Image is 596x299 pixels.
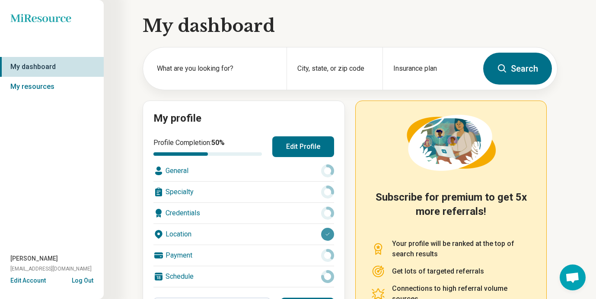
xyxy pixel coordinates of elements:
div: Credentials [153,203,334,223]
button: Log Out [72,276,93,283]
div: Location [153,224,334,245]
div: General [153,161,334,181]
span: [EMAIL_ADDRESS][DOMAIN_NAME] [10,265,92,273]
p: Your profile will be ranked at the top of search results [392,239,531,259]
div: Specialty [153,182,334,202]
p: Get lots of targeted referrals [392,266,484,277]
a: Open chat [560,264,586,290]
h2: Subscribe for premium to get 5x more referrals! [371,190,531,228]
button: Edit Profile [272,136,334,157]
span: 50 % [211,138,225,147]
h1: My dashboard [143,14,558,38]
h2: My profile [153,111,334,126]
div: Payment [153,245,334,266]
button: Search [483,53,552,85]
label: What are you looking for? [157,63,276,74]
div: Schedule [153,266,334,287]
span: [PERSON_NAME] [10,254,58,263]
div: Profile Completion: [153,138,262,156]
button: Edit Account [10,276,46,285]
